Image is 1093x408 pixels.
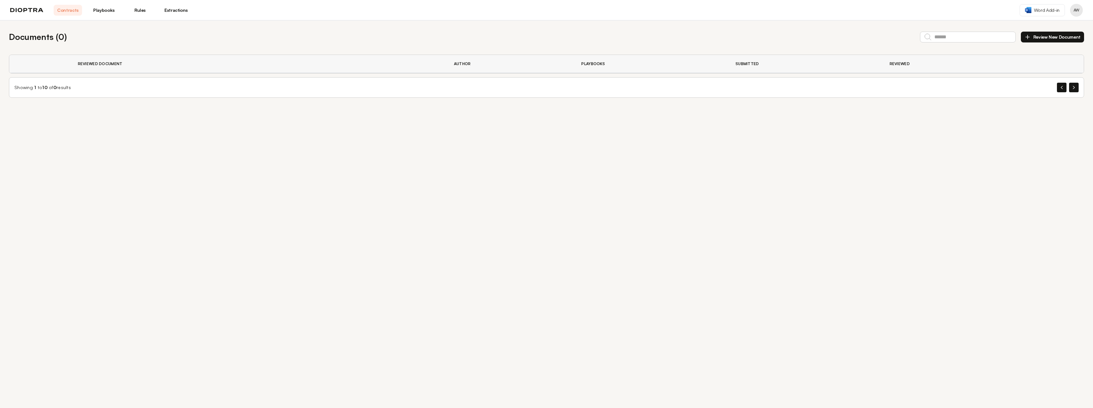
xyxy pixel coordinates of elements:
th: Author [446,55,574,73]
a: Playbooks [90,5,118,16]
a: Rules [126,5,154,16]
img: word [1025,7,1031,13]
th: Reviewed [882,55,1023,73]
th: Submitted [728,55,882,73]
a: Contracts [54,5,82,16]
span: 1 [34,85,36,90]
span: 0 [53,85,57,90]
button: Profile menu [1070,4,1083,17]
div: Showing to of results [14,84,71,91]
img: logo [10,8,43,12]
button: Review New Document [1021,32,1084,42]
button: Previous [1057,83,1067,92]
a: Word Add-in [1020,4,1065,16]
a: Extractions [162,5,190,16]
span: 10 [42,85,48,90]
button: Next [1069,83,1079,92]
th: Reviewed Document [70,55,446,73]
span: Word Add-in [1034,7,1059,13]
h2: Documents ( 0 ) [9,31,67,43]
th: Playbooks [574,55,728,73]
